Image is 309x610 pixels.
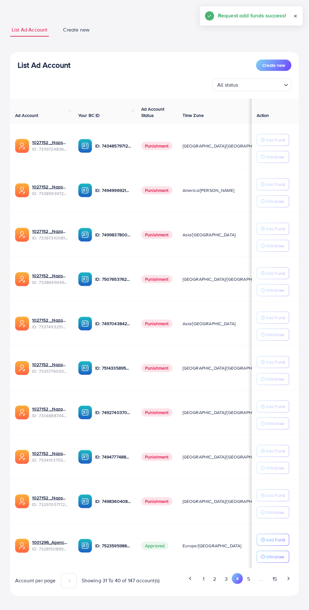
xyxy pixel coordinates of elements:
[141,364,172,372] span: Punishment
[266,375,284,383] p: Withdraw
[257,373,289,385] button: Withdraw
[232,573,243,584] button: Go to page 4
[15,272,29,286] img: ic-ads-acc.e4c84228.svg
[266,225,285,233] p: Add Fund
[266,447,285,455] p: Add Fund
[266,403,285,410] p: Add Fund
[78,317,92,331] img: ic-ba-acc.ded83a64.svg
[15,494,29,508] img: ic-ads-acc.e4c84228.svg
[32,279,68,285] span: ID: 7338649049660293122
[32,139,68,152] div: <span class='underline'>1027152 _Nazaagency_008</span></br>7339724836232708097
[15,228,29,242] img: ic-ads-acc.e4c84228.svg
[78,112,100,118] span: Your BC ID
[95,542,131,550] p: ID: 7523595986107826177
[32,139,68,146] a: 1027152 _Nazaagency_008
[32,450,68,457] a: 1027152 _Nazaagency_027
[78,406,92,419] img: ic-ba-acc.ded83a64.svg
[95,231,131,239] p: ID: 7499837800546517009
[141,231,172,239] span: Punishment
[183,454,270,460] span: [GEOGRAPHIC_DATA]/[GEOGRAPHIC_DATA]
[141,542,168,550] span: Approved
[32,317,68,330] div: <span class='underline'>1027152 _Nazaagency_042</span></br>7337493251835920386
[32,495,68,508] div: <span class='underline'>1027152 _Nazaagency_044</span></br>7329705717219311618
[183,187,234,193] span: America/[PERSON_NAME]
[257,223,289,235] button: Add Fund
[78,139,92,153] img: ic-ba-acc.ded83a64.svg
[32,450,68,463] div: <span class='underline'>1027152 _Nazaagency_027</span></br>7334153755321057281
[198,573,209,585] button: Go to page 1
[32,501,68,508] span: ID: 7329705717219311618
[15,539,29,553] img: ic-ads-acc.e4c84228.svg
[257,267,289,279] button: Add Fund
[257,134,289,146] button: Add Fund
[257,445,289,457] button: Add Fund
[141,319,172,328] span: Punishment
[257,284,289,296] button: Withdraw
[268,573,281,585] button: Go to page 15
[32,406,68,419] div: <span class='underline'>1027152 _Nazaagency_015</span></br>7334888744408924162
[32,412,68,419] span: ID: 7334888744408924162
[141,497,172,505] span: Punishment
[32,190,68,197] span: ID: 7338993972091830274
[95,498,131,505] p: ID: 7498360408848695312
[266,420,284,427] p: Withdraw
[183,276,270,282] span: [GEOGRAPHIC_DATA]/[GEOGRAPHIC_DATA]
[183,365,270,371] span: [GEOGRAPHIC_DATA]/[GEOGRAPHIC_DATA]
[266,198,284,205] p: Withdraw
[15,406,29,419] img: ic-ads-acc.e4c84228.svg
[78,272,92,286] img: ic-ba-acc.ded83a64.svg
[257,178,289,190] button: Add Fund
[78,183,92,197] img: ic-ba-acc.ded83a64.svg
[257,329,289,341] button: Withdraw
[12,26,47,33] span: List Ad Account
[256,60,291,71] button: Create new
[32,184,68,197] div: <span class='underline'>1027152 _Nazaagency_029</span></br>7338993972091830274
[32,406,68,412] a: 1027152 _Nazaagency_015
[18,60,70,70] h3: List Ad Account
[240,79,281,89] input: Search for option
[32,184,68,190] a: 1027152 _Nazaagency_029
[95,409,131,416] p: ID: 7492740370493751312
[32,228,68,234] a: 1027152 _Nazaagency_050
[32,361,68,368] a: 1027152 _Nazaagency_old_53
[266,509,284,516] p: Withdraw
[183,498,270,504] span: [GEOGRAPHIC_DATA]/[GEOGRAPHIC_DATA]
[141,106,165,118] span: Ad Account Status
[266,358,285,366] p: Add Fund
[266,136,285,144] p: Add Fund
[32,546,68,552] span: ID: 7328150899980009473
[266,464,284,472] p: Withdraw
[141,453,172,461] span: Punishment
[257,489,289,501] button: Add Fund
[183,112,204,118] span: Time Zone
[15,577,56,584] span: Account per page
[183,232,236,238] span: Asia/[GEOGRAPHIC_DATA]
[32,539,68,545] a: 1001296_Agency AD account 1 Ballola_1706218126047
[257,506,289,518] button: Withdraw
[32,273,68,285] div: <span class='underline'>1027152 _Nazaagency_oldaccount_006</span></br>7338649049660293122
[78,494,92,508] img: ic-ba-acc.ded83a64.svg
[183,543,242,549] span: Europe/[GEOGRAPHIC_DATA]
[266,181,285,188] p: Add Fund
[283,573,294,584] button: Go to next page
[257,356,289,368] button: Add Fund
[209,573,220,585] button: Go to page 2
[32,324,68,330] span: ID: 7337493251835920386
[32,317,68,323] a: 1027152 _Nazaagency_042
[95,275,131,283] p: ID: 7507653762291810312
[266,153,284,161] p: Withdraw
[95,142,131,150] p: ID: 7434857971219202065
[257,462,289,474] button: Withdraw
[183,143,270,149] span: [GEOGRAPHIC_DATA]/[GEOGRAPHIC_DATA]
[266,536,285,544] p: Add Fund
[32,495,68,501] a: 1027152 _Nazaagency_044
[185,573,196,584] button: Go to previous page
[78,539,92,553] img: ic-ba-acc.ded83a64.svg
[257,417,289,429] button: Withdraw
[32,235,68,241] span: ID: 7338731008101154818
[95,453,131,461] p: ID: 7494777488728522769
[141,408,172,417] span: Punishment
[32,361,68,374] div: <span class='underline'>1027152 _Nazaagency_old_53</span></br>7335776093432627201
[141,186,172,194] span: Punishment
[257,112,269,118] span: Action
